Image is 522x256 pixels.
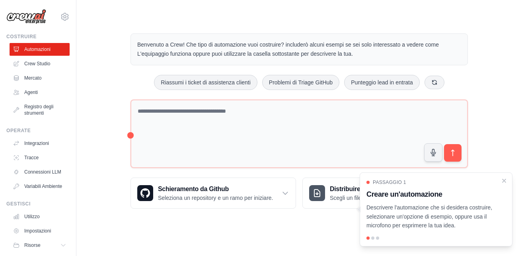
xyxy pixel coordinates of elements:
a: Automazioni [10,43,70,56]
p: Scegli un file zip da caricare. [330,194,401,202]
a: Connessioni LLM [10,166,70,178]
a: Registro degli strumenti [10,100,70,119]
a: Mercato [10,72,70,84]
button: Risorse [10,239,70,252]
a: Integrazioni [10,137,70,150]
button: Problemi di Triage GitHub [262,75,339,90]
button: Riassumi i ticket di assistenza clienti [154,75,257,90]
p: Descrivere l'automazione che si desidera costruire, selezionare un'opzione di esempio, oppure usa... [366,203,496,230]
div: Operate [6,127,70,134]
a: Tracce [10,151,70,164]
a: Utilizzo [10,210,70,223]
img: Logo [6,9,46,24]
span: Risorse [24,242,41,248]
p: Benvenuto a Crew! Che tipo di automazione vuoi costruire? includerò alcuni esempi se sei solo int... [137,40,461,59]
a: Variabili Ambiente [10,180,70,193]
button: Punteggio lead in entrata [344,75,420,90]
p: Seleziona un repository e un ramo per iniziare. [158,194,273,202]
a: Agenti [10,86,70,99]
div: Gestisci [6,201,70,207]
span: Passaggio 1 [373,179,406,186]
div: Costruire [6,33,70,40]
h3: Distribuire dal file zip [330,184,401,194]
a: Impostazioni [10,225,70,237]
h3: Creare un'automazione [366,189,496,200]
a: Crew Studio [10,57,70,70]
button: Close walkthrough [501,178,507,184]
h3: Schieramento da Github [158,184,273,194]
